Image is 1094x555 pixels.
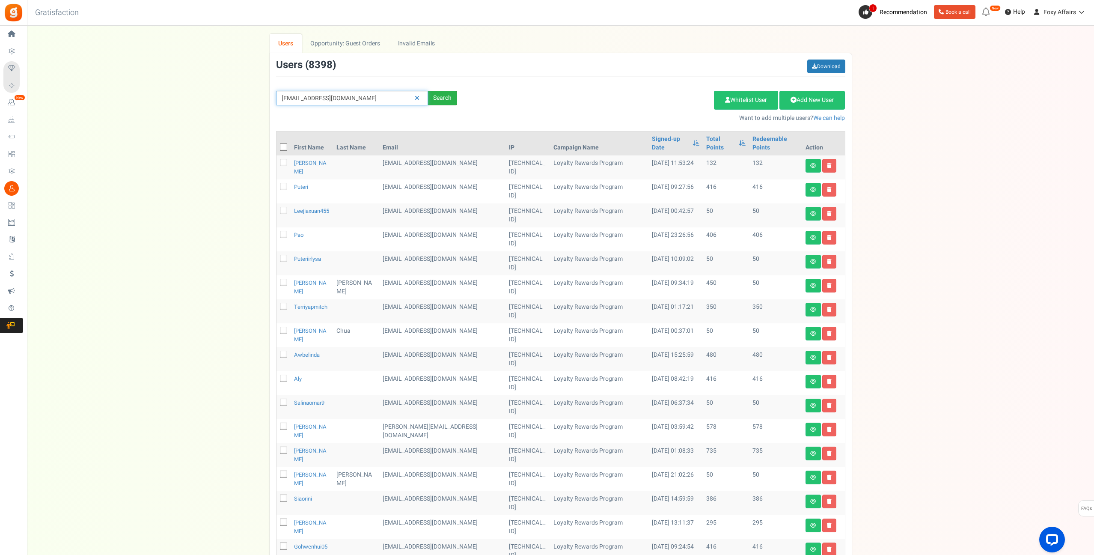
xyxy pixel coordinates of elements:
[1011,8,1025,16] span: Help
[749,347,802,371] td: 480
[749,227,802,251] td: 406
[294,447,327,463] a: [PERSON_NAME]
[550,467,648,491] td: Loyalty Rewards Program
[379,179,505,203] td: customer
[550,131,648,155] th: Campaign Name
[505,155,550,179] td: [TECHNICAL_ID]
[428,91,457,105] div: Search
[505,467,550,491] td: [TECHNICAL_ID]
[648,347,703,371] td: [DATE] 15:25:59
[550,491,648,515] td: Loyalty Rewards Program
[827,307,832,312] i: Delete user
[810,475,816,480] i: View details
[379,299,505,323] td: customer
[276,91,428,105] input: Search by email or name
[648,515,703,539] td: [DATE] 13:11:37
[703,515,749,539] td: 295
[648,443,703,467] td: [DATE] 01:08:33
[810,283,816,288] i: View details
[749,155,802,179] td: 132
[827,523,832,528] i: Delete user
[749,251,802,275] td: 50
[379,443,505,467] td: customer
[294,375,302,383] a: Aly
[550,515,648,539] td: Loyalty Rewards Program
[379,467,505,491] td: customer
[810,523,816,528] i: View details
[827,403,832,408] i: Delete user
[550,275,648,299] td: Loyalty Rewards Program
[827,499,832,504] i: Delete user
[648,419,703,443] td: [DATE] 03:59:42
[810,355,816,360] i: View details
[550,347,648,371] td: Loyalty Rewards Program
[550,203,648,227] td: Loyalty Rewards Program
[505,131,550,155] th: IP
[505,323,550,347] td: [TECHNICAL_ID]
[379,395,505,419] td: customer
[749,443,802,467] td: 735
[648,323,703,347] td: [DATE] 00:37:01
[379,227,505,251] td: customer
[550,395,648,419] td: Loyalty Rewards Program
[410,91,424,106] a: Reset
[379,419,505,443] td: subscriber
[810,451,816,456] i: View details
[703,347,749,371] td: 480
[470,114,845,122] p: Want to add multiple users?
[550,419,648,443] td: Loyalty Rewards Program
[934,5,975,19] a: Book a call
[294,495,312,503] a: siaorini
[827,211,832,216] i: Delete user
[810,187,816,192] i: View details
[294,279,327,295] a: [PERSON_NAME]
[389,34,443,53] a: Invalid Emails
[505,443,550,467] td: [TECHNICAL_ID]
[505,395,550,419] td: [TECHNICAL_ID]
[379,491,505,515] td: customer
[333,275,379,299] td: [PERSON_NAME]
[294,303,327,311] a: terriyapmitch
[703,419,749,443] td: 578
[859,5,930,19] a: 1 Recommendation
[505,515,550,539] td: [TECHNICAL_ID]
[294,183,308,191] a: Puteri
[505,179,550,203] td: [TECHNICAL_ID]
[379,371,505,395] td: customer
[550,443,648,467] td: Loyalty Rewards Program
[550,299,648,323] td: Loyalty Rewards Program
[749,419,802,443] td: 578
[379,275,505,299] td: customer
[505,299,550,323] td: [TECHNICAL_ID]
[810,499,816,504] i: View details
[379,347,505,371] td: customer
[505,251,550,275] td: [TECHNICAL_ID]
[810,163,816,168] i: View details
[1043,8,1076,17] span: Foxy Affairs
[648,227,703,251] td: [DATE] 23:26:56
[807,60,845,73] a: Download
[810,331,816,336] i: View details
[505,347,550,371] td: [TECHNICAL_ID]
[550,155,648,179] td: Loyalty Rewards Program
[652,135,688,152] a: Signed-up Date
[550,371,648,395] td: Loyalty Rewards Program
[827,235,832,240] i: Delete user
[752,135,798,152] a: Redeemable Points
[379,515,505,539] td: customer
[294,399,324,407] a: salinaomar9
[505,491,550,515] td: [TECHNICAL_ID]
[1002,5,1029,19] a: Help
[294,471,327,487] a: [PERSON_NAME]
[827,163,832,168] i: Delete user
[703,395,749,419] td: 50
[990,5,1001,11] em: New
[802,131,845,155] th: Action
[749,467,802,491] td: 50
[294,519,327,535] a: [PERSON_NAME]
[749,299,802,323] td: 350
[703,155,749,179] td: 132
[810,211,816,216] i: View details
[550,179,648,203] td: Loyalty Rewards Program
